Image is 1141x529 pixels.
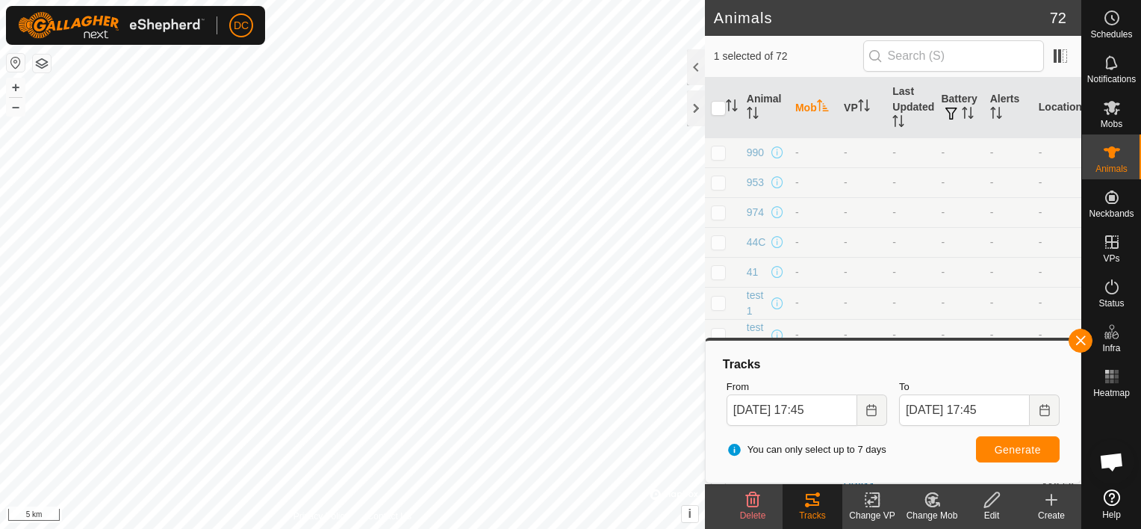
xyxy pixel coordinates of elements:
th: Animal [741,78,789,138]
app-display-virtual-paddock-transition: - [844,329,848,341]
span: 44C [747,235,766,250]
th: Location [1033,78,1081,138]
p-sorticon: Activate to sort [990,109,1002,121]
span: 990 [747,145,764,161]
span: You can only select up to 7 days [727,442,886,457]
td: - [935,227,983,257]
button: Reset Map [7,54,25,72]
span: - [892,236,896,248]
td: - [935,257,983,287]
span: Help [1102,510,1121,519]
td: - [1033,319,1081,351]
span: Delete [740,510,766,521]
td: - [984,257,1033,287]
app-display-virtual-paddock-transition: - [844,206,848,218]
span: 953 [747,175,764,191]
td: - [984,137,1033,167]
th: Last Updated [886,78,935,138]
a: Help [1082,483,1141,525]
span: 41 [747,264,759,280]
th: Mob [789,78,838,138]
td: - [984,197,1033,227]
div: Change VP [842,509,902,522]
p-sorticon: Activate to sort [892,117,904,129]
app-display-virtual-paddock-transition: - [844,297,848,309]
td: - [935,319,983,351]
span: i [688,507,691,520]
span: - [892,176,896,188]
a: Privacy Policy [293,510,349,523]
td: - [935,197,983,227]
label: To [899,380,1060,395]
th: Battery [935,78,983,138]
p-sorticon: Activate to sort [817,102,829,114]
td: - [1033,167,1081,197]
p-sorticon: Activate to sort [726,102,738,114]
label: From [727,380,887,395]
th: VP [838,78,886,138]
div: - [795,327,832,343]
img: Gallagher Logo [18,12,205,39]
span: DC [234,18,249,34]
div: - [795,295,832,311]
span: Mobs [1101,120,1122,129]
app-display-virtual-paddock-transition: - [844,146,848,158]
td: - [935,137,983,167]
p-sorticon: Activate to sort [962,109,974,121]
th: Alerts [984,78,1033,138]
app-display-virtual-paddock-transition: - [844,236,848,248]
span: 974 [747,205,764,220]
button: + [7,78,25,96]
td: - [984,227,1033,257]
div: - [795,145,832,161]
h2: Animals [714,9,1050,27]
span: test2 [747,320,768,351]
span: VPs [1103,254,1119,263]
span: - [892,146,896,158]
span: - [892,329,896,341]
button: i [682,506,698,522]
span: Status [1098,299,1124,308]
span: - [892,266,896,278]
div: - [795,264,832,280]
div: - [795,205,832,220]
p-sorticon: Activate to sort [858,102,870,114]
span: Notifications [1087,75,1136,84]
td: - [1033,257,1081,287]
span: 1 selected of 72 [714,49,863,64]
span: - [892,297,896,309]
td: - [984,319,1033,351]
td: - [984,167,1033,197]
p-sorticon: Activate to sort [747,109,759,121]
div: Change Mob [902,509,962,522]
td: - [1033,197,1081,227]
span: - [892,206,896,218]
button: Map Layers [33,55,51,72]
span: Schedules [1090,30,1132,39]
div: Edit [962,509,1022,522]
td: - [1033,137,1081,167]
td: - [935,287,983,319]
span: Generate [995,444,1041,456]
button: – [7,98,25,116]
td: - [984,287,1033,319]
app-display-virtual-paddock-transition: - [844,266,848,278]
button: Choose Date [1030,395,1060,426]
div: - [795,175,832,191]
span: Animals [1095,164,1128,173]
span: Infra [1102,344,1120,353]
span: Neckbands [1089,209,1134,218]
span: 72 [1050,7,1066,29]
td: - [1033,227,1081,257]
div: - [795,235,832,250]
span: Heatmap [1093,389,1130,397]
input: Search (S) [863,40,1044,72]
div: Create [1022,509,1081,522]
div: Tracks [783,509,842,522]
button: Generate [976,436,1060,463]
div: Tracks [721,356,1066,374]
span: test1 [747,288,768,319]
a: Contact Us [367,510,411,523]
td: - [935,167,983,197]
button: Choose Date [857,395,887,426]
